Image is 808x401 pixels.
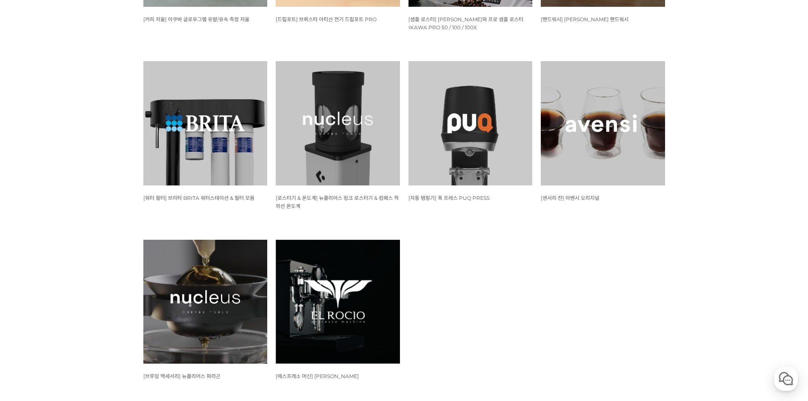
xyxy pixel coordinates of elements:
[408,195,489,201] span: [자동 탬핑기] 푹 프레스 PUQ PRESS
[276,16,377,22] a: [드립포트] 브뤼스타 아티산 전기 드립포트 PRO
[143,61,268,185] img: 브리타 BRITA 워터스테이션 &amp; 필터 모음
[109,269,163,290] a: 설정
[276,373,359,379] a: [에스프레소 머신] [PERSON_NAME]
[143,240,268,364] img: 뉴클리어스 파라곤
[131,282,141,289] span: 설정
[56,269,109,290] a: 대화
[541,194,599,201] a: [센서리 잔] 아벤시 오리지널
[143,195,254,201] span: [워터 필터] 브리타 BRITA 워터스테이션 & 필터 모음
[143,373,221,379] a: [브루잉 액세서리] 뉴클리어스 파라곤
[276,61,400,185] img: 뉴클리어스 링크 로스터기 &amp; 컴패스 적외선 온도계
[408,61,533,185] img: 푹 프레스 PUQ PRESS
[541,195,599,201] span: [센서리 잔] 아벤시 오리지널
[276,240,400,364] img: 엘로치오 마누스S
[408,16,523,31] a: [샘플 로스터] [PERSON_NAME]와 프로 샘플 로스터 IKAWA PRO 50 / 100 / 100X
[143,16,249,22] a: [커피 저울] 아쿠바 글로우그램 유량/유속 측정 저울
[541,16,629,22] a: [핸드워시] [PERSON_NAME] 핸드워시
[78,282,88,289] span: 대화
[143,194,254,201] a: [워터 필터] 브리타 BRITA 워터스테이션 & 필터 모음
[541,61,665,185] img: 아벤시 잔 3종 세트
[3,269,56,290] a: 홈
[27,282,32,289] span: 홈
[408,194,489,201] a: [자동 탬핑기] 푹 프레스 PUQ PRESS
[276,195,399,209] span: [로스터기 & 온도계] 뉴클리어스 링크 로스터기 & 컴패스 적외선 온도계
[276,194,399,209] a: [로스터기 & 온도계] 뉴클리어스 링크 로스터기 & 컴패스 적외선 온도계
